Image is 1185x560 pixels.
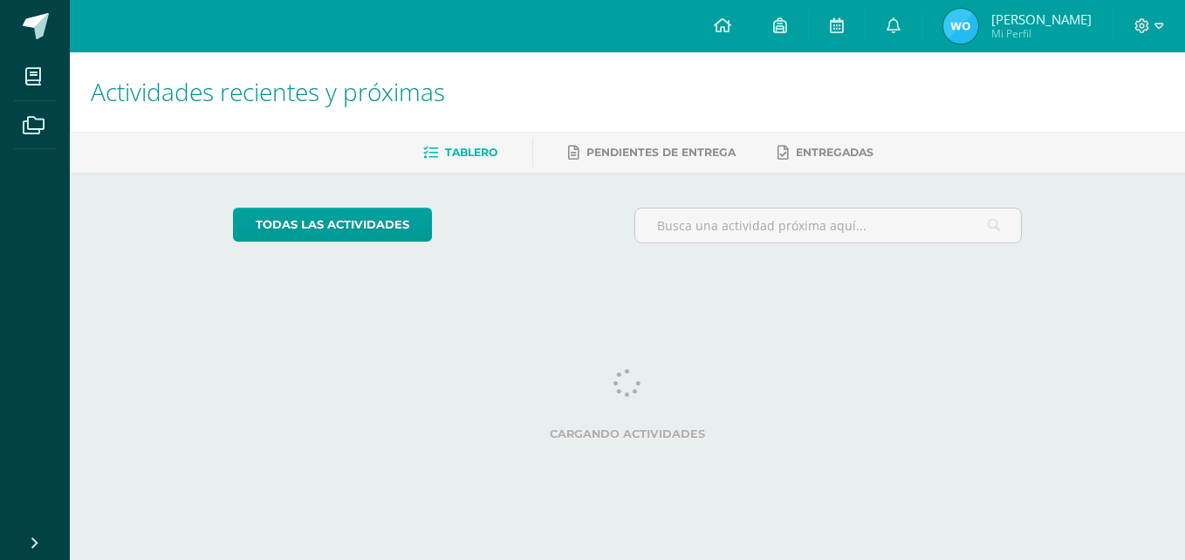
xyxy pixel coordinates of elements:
[777,139,873,167] a: Entregadas
[423,139,497,167] a: Tablero
[233,208,432,242] a: todas las Actividades
[943,9,978,44] img: d7b286a0a9c1c5cade6b783071045946.png
[991,10,1092,28] span: [PERSON_NAME]
[445,146,497,159] span: Tablero
[233,427,1023,440] label: Cargando actividades
[568,139,736,167] a: Pendientes de entrega
[796,146,873,159] span: Entregadas
[586,146,736,159] span: Pendientes de entrega
[991,26,1092,41] span: Mi Perfil
[91,75,445,108] span: Actividades recientes y próximas
[635,208,1022,242] input: Busca una actividad próxima aquí...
